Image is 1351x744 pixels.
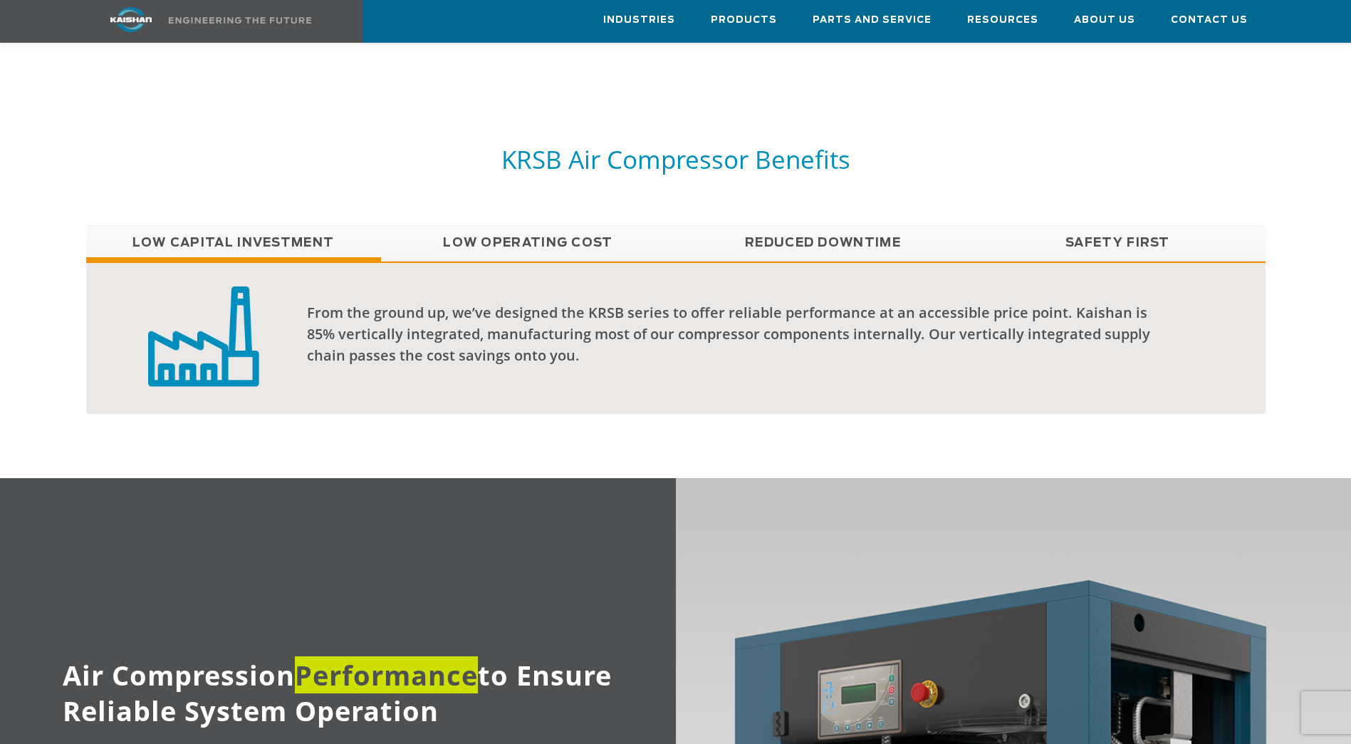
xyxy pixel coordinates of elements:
[1074,1,1135,39] a: About Us
[971,225,1266,261] a: Safety First
[295,656,478,693] span: Performance
[169,17,311,24] img: Engineering the future
[1171,1,1248,39] a: Contact Us
[78,7,184,32] img: kaishan logo
[307,302,1170,366] div: From the ground up, we’ve designed the KRSB series to offer reliable performance at an accessible...
[381,225,676,261] a: Low Operating Cost
[148,284,259,387] img: low capital investment badge
[603,1,675,39] a: Industries
[86,143,1266,175] h5: KRSB Air Compressor Benefits
[86,225,381,261] a: Low Capital Investment
[63,656,612,729] span: Air Compression to Ensure Reliable System Operation
[603,12,675,29] span: Industries
[1171,12,1248,29] span: Contact Us
[711,12,777,29] span: Products
[967,1,1038,39] a: Resources
[1074,12,1135,29] span: About Us
[813,1,932,39] a: Parts and Service
[813,12,932,29] span: Parts and Service
[676,225,971,261] a: Reduced Downtime
[86,262,1266,414] div: Low Capital Investment
[711,1,777,39] a: Products
[967,12,1038,29] span: Resources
